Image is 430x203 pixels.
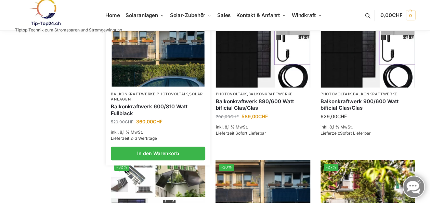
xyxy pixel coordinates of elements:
span: CHF [258,113,268,119]
a: Photovoltaik [157,92,188,96]
p: , [321,92,415,97]
p: inkl. 8,1 % MwSt. [216,124,310,130]
span: CHF [230,114,238,119]
span: Lieferzeit: [321,131,371,136]
span: Solar-Zubehör [170,12,206,18]
bdi: 360,00 [136,119,162,124]
span: CHF [337,113,347,119]
a: Balkonkraftwerke [353,92,398,96]
span: Sofort Lieferbar [235,131,266,136]
img: Bificiales Hochleistungsmodul [321,16,415,87]
span: CHF [392,12,403,18]
span: Solaranlagen [126,12,158,18]
span: CHF [125,119,133,124]
span: 0 [406,11,415,20]
span: CHF [153,119,162,124]
p: , , [111,92,205,102]
bdi: 589,00 [241,113,268,119]
span: Lieferzeit: [216,131,266,136]
bdi: 520,00 [111,119,133,124]
a: Balkonkraftwerke [248,92,293,96]
bdi: 629,00 [321,113,347,119]
p: Tiptop Technik zum Stromsparen und Stromgewinnung [15,28,122,32]
bdi: 700,00 [216,114,238,119]
span: Kontakt & Anfahrt [236,12,280,18]
a: In den Warenkorb legen: „Balkonkraftwerk 600/810 Watt Fullblack“ [111,147,205,160]
a: 0,00CHF 0 [380,5,415,26]
p: inkl. 8,1 % MwSt. [321,124,415,130]
a: -31%2 Balkonkraftwerke [112,17,205,86]
p: , [216,92,310,97]
a: -16%Bificiales Hochleistungsmodul [216,16,310,87]
img: 2 Balkonkraftwerke [112,17,205,86]
a: Balkonkraftwerk 600/810 Watt Fullblack [111,103,205,117]
span: Sales [217,12,231,18]
span: 0,00 [380,12,402,18]
a: Photovoltaik [321,92,352,96]
p: inkl. 8,1 % MwSt. [111,129,205,135]
a: Solaranlagen [111,92,203,101]
span: Windkraft [292,12,316,18]
a: Balkonkraftwerke [111,92,155,96]
img: Bificiales Hochleistungsmodul [216,16,310,87]
a: Balkonkraftwerk 890/600 Watt bificial Glas/Glas [216,98,310,111]
span: Sofort Lieferbar [340,131,371,136]
span: 2-3 Werktage [130,136,157,141]
span: Lieferzeit: [111,136,157,141]
a: Balkonkraftwerk 900/600 Watt bificial Glas/Glas [321,98,415,111]
a: Photovoltaik [216,92,247,96]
